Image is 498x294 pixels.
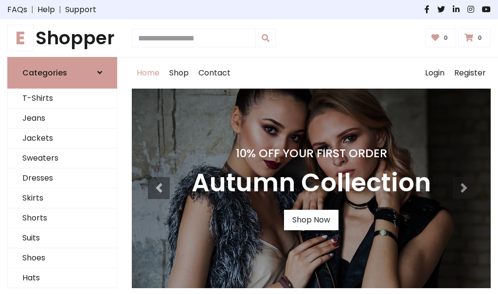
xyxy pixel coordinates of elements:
[7,25,34,51] span: E
[164,57,194,89] a: Shop
[284,210,338,230] a: Shop Now
[37,4,55,16] a: Help
[8,228,117,248] a: Suits
[192,147,431,160] h4: 10% Off Your First Order
[441,34,450,42] span: 0
[8,248,117,268] a: Shoes
[8,208,117,228] a: Shorts
[8,188,117,208] a: Skirts
[55,4,65,16] span: |
[8,148,117,168] a: Sweaters
[7,27,117,49] h1: Shopper
[7,57,117,89] a: Categories
[8,109,117,129] a: Jeans
[475,34,484,42] span: 0
[8,168,117,188] a: Dresses
[7,4,27,16] a: FAQs
[8,129,117,148] a: Jackets
[192,168,431,198] h3: Autumn Collection
[420,57,449,89] a: Login
[8,89,117,109] a: T-Shirts
[27,4,37,16] span: |
[194,57,235,89] a: Contact
[8,268,117,288] a: Hats
[65,4,96,16] a: Support
[425,29,457,47] a: 0
[22,68,67,77] h6: Categories
[132,57,164,89] a: Home
[449,57,491,89] a: Register
[7,27,117,49] a: EShopper
[458,29,491,47] a: 0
